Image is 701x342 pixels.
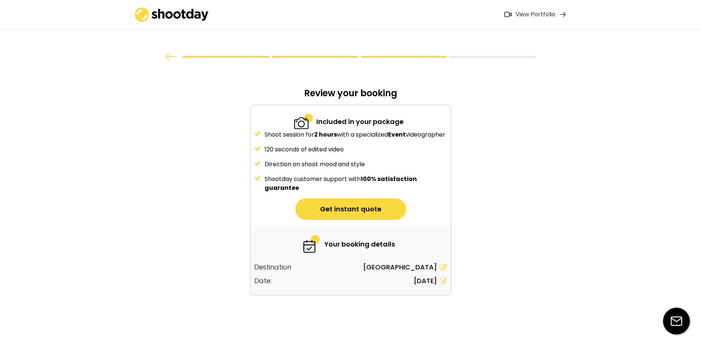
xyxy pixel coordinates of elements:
[302,235,321,253] img: 6-fast.svg
[254,262,291,272] div: Destination
[254,276,272,286] div: Date:
[515,11,555,19] div: View Portfolio
[265,145,447,154] div: 120 seconds of edited video
[135,7,209,22] img: shootday_logo.png
[265,130,447,139] div: Shoot session for with a specialized videographer
[659,299,692,333] iframe: Webchat Widget
[165,53,176,60] img: arrow%20back.svg
[314,130,337,139] strong: 2 hours
[504,12,512,17] img: Icon%20feather-video%402x.png
[388,130,406,139] strong: Event
[265,175,447,192] div: Shootday customer support with
[295,198,406,220] button: Get instant quote
[363,262,437,272] div: [GEOGRAPHIC_DATA]
[265,175,418,192] strong: 100% satisfaction guarantee
[294,113,313,130] img: 2-specialized.svg
[250,87,451,105] div: Review your booking
[324,239,395,249] div: Your booking details
[316,117,404,127] div: Included in your package
[414,276,437,286] div: [DATE]
[265,160,447,169] div: Direction on shoot mood and style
